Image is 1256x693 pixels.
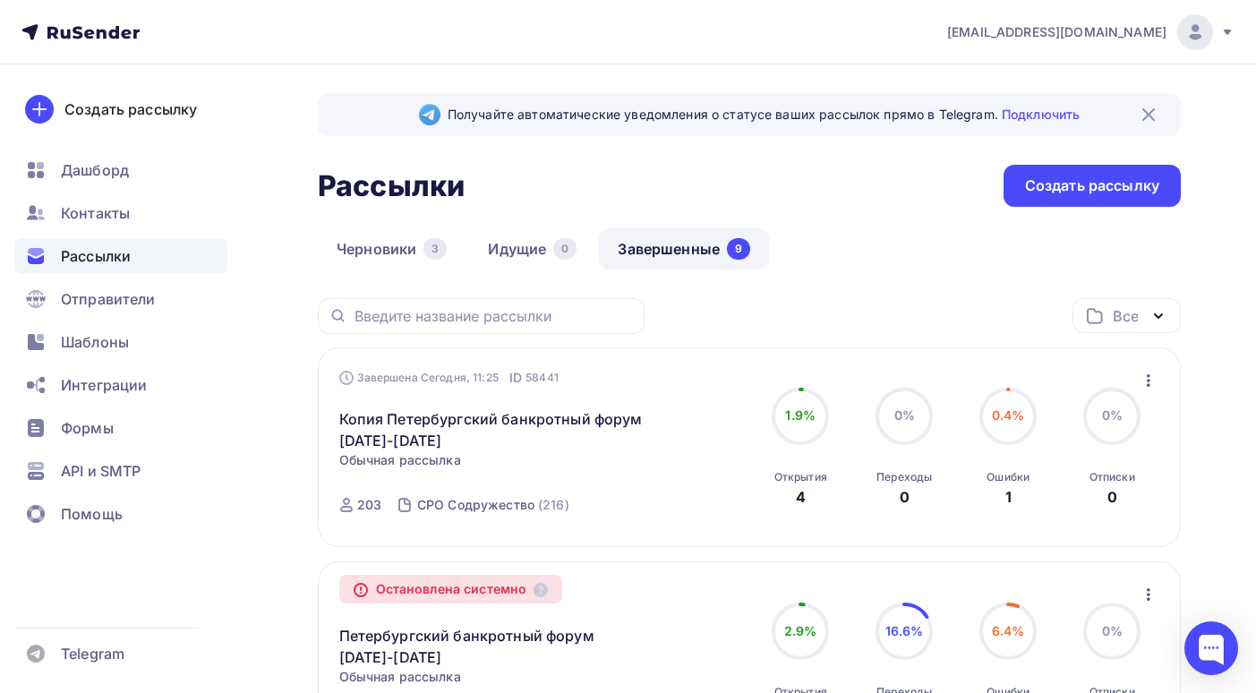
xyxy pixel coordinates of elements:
span: Отправители [61,288,156,310]
a: Копия Петербургский банкротный форум [DATE]-[DATE] [339,408,646,451]
input: Введите название рассылки [355,306,634,326]
a: Шаблоны [14,324,227,360]
div: Создать рассылку [1025,175,1159,196]
div: Создать рассылку [64,98,197,120]
div: 4 [796,486,806,508]
span: 58441 [525,369,559,387]
span: 0% [894,407,915,423]
span: Получайте автоматические уведомления о статусе ваших рассылок прямо в Telegram. [448,106,1080,124]
div: 1 [1005,486,1012,508]
div: 203 [357,496,381,514]
a: Дашборд [14,152,227,188]
span: 0% [1102,407,1123,423]
span: 6.4% [992,623,1025,638]
div: Все [1113,305,1138,327]
div: Завершена Сегодня, 11:25 [339,369,559,387]
div: 3 [423,238,447,260]
div: 9 [727,238,750,260]
a: Подключить [1002,107,1080,122]
span: Telegram [61,643,124,664]
span: Обычная рассылка [339,451,461,469]
div: (216) [538,496,569,514]
a: Контакты [14,195,227,231]
span: Контакты [61,202,130,224]
div: СРО Содружество [417,496,534,514]
span: Дашборд [61,159,129,181]
div: Остановлена системно [339,575,563,603]
a: СРО Содружество (216) [415,491,571,519]
div: Ошибки [987,470,1030,484]
span: 16.6% [885,623,924,638]
a: Рассылки [14,238,227,274]
span: 2.9% [784,623,817,638]
span: ID [509,369,522,387]
a: Петербургский банкротный форум [DATE]-[DATE] [339,625,646,668]
h2: Рассылки [318,168,465,204]
div: Переходы [876,470,932,484]
button: Все [1072,298,1181,333]
span: [EMAIL_ADDRESS][DOMAIN_NAME] [947,23,1166,41]
div: 0 [553,238,577,260]
div: 0 [900,486,910,508]
a: Завершенные9 [599,228,769,269]
span: Шаблоны [61,331,129,353]
img: Telegram [419,104,440,125]
span: Интеграции [61,374,147,396]
a: Отправители [14,281,227,317]
div: Отписки [1089,470,1135,484]
div: 0 [1107,486,1117,508]
span: 0% [1102,623,1123,638]
a: Формы [14,410,227,446]
span: 1.9% [785,407,816,423]
span: Обычная рассылка [339,668,461,686]
span: 0.4% [992,407,1025,423]
span: Помощь [61,503,123,525]
div: Открытия [774,470,827,484]
span: API и SMTP [61,460,141,482]
a: Черновики3 [318,228,466,269]
span: Формы [61,417,114,439]
span: Рассылки [61,245,131,267]
a: Идущие0 [469,228,595,269]
a: [EMAIL_ADDRESS][DOMAIN_NAME] [947,14,1235,50]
